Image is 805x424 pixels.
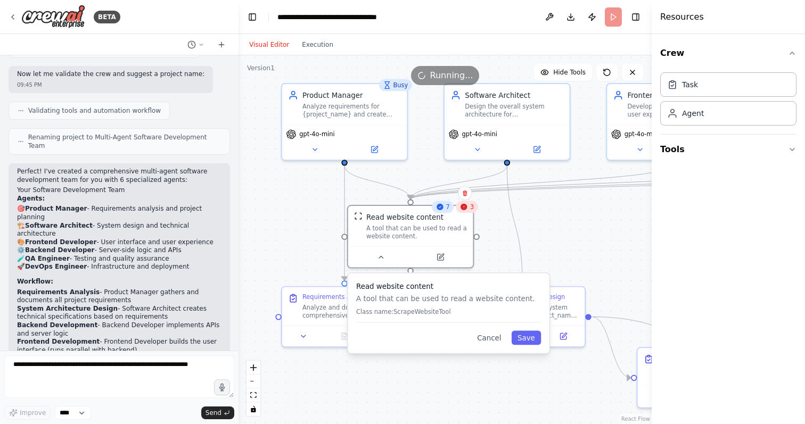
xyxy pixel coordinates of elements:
[25,222,93,229] strong: Software Architect
[17,321,97,329] strong: Backend Development
[213,38,230,51] button: Start a new chat
[480,293,565,301] div: System Architecture Design
[508,144,565,156] button: Open in side panel
[534,64,592,81] button: Hide Tools
[17,222,221,238] li: 🏗️ - System design and technical architecture
[356,281,541,292] h3: Read website content
[17,205,221,221] li: 🎯 - Requirements analysis and project planning
[25,255,70,262] strong: QA Engineer
[347,205,474,268] div: 73ScrapeWebsiteToolRead website contentA tool that can be used to read a website content.Read web...
[366,212,443,222] div: Read website content
[281,83,408,161] div: BusyProduct ManagerAnalyze requirements for {project_name} and create detailed technical specific...
[512,331,541,345] button: Save
[201,406,234,419] button: Send
[412,251,469,263] button: Open in side panel
[323,330,366,343] button: No output available
[183,38,209,51] button: Switch to previous chat
[247,388,260,402] button: fit view
[660,68,796,134] div: Crew
[17,305,118,312] strong: System Architecture Design
[214,379,230,395] button: Click to speak your automation idea
[17,338,221,354] li: - Frontend Developer builds the user interface (runs parallel with backend)
[430,69,473,82] span: Running...
[356,294,541,304] p: A tool that can be used to read a website content.
[553,68,586,77] span: Hide Tools
[406,166,512,199] g: Edge from 7a1cddff-af83-4261-a281-c88adf284420 to 5be4d2fc-8b13-4e23-a25a-5ea8de0aa4a7
[446,203,450,211] span: 7
[247,402,260,416] button: toggle interactivity
[625,130,660,138] span: gpt-4o-mini
[302,293,372,301] div: Requirements Analysis
[25,205,87,212] strong: Product Manager
[17,238,221,247] li: 🎨 - User interface and user experience
[4,406,51,420] button: Improve
[295,38,340,51] button: Execution
[17,321,221,338] li: - Backend Developer implements APIs and server logic
[340,166,350,281] g: Edge from bea437bd-56db-45d1-b58d-e4546b6ab367 to 865b61d4-16db-46e4-87b0-55d3a901cc61
[17,186,221,195] h2: Your Software Development Team
[459,286,586,347] div: System Architecture DesignDesign the complete system architecture for {project_name} based on the...
[340,166,416,199] g: Edge from bea437bd-56db-45d1-b58d-e4546b6ab367 to 5be4d2fc-8b13-4e23-a25a-5ea8de0aa4a7
[25,263,87,270] strong: DevOps Engineer
[243,38,295,51] button: Visual Editor
[462,130,497,138] span: gpt-4o-mini
[379,79,412,91] div: Busy
[247,361,260,375] button: zoom in
[247,361,260,416] div: React Flow controls
[206,409,221,417] span: Send
[356,308,541,316] p: Class name: ScrapeWebsiteTool
[20,409,46,417] span: Improve
[28,106,161,115] span: Validating tools and automation workflow
[299,130,335,138] span: gpt-4o-mini
[606,83,733,161] div: Frontend DeveloperDevelop the user interface and user experience for {project_name} using modern ...
[660,135,796,164] button: Tools
[17,81,204,89] div: 09:45 PM
[17,288,100,296] strong: Requirements Analysis
[17,195,45,202] strong: Agents:
[458,186,472,200] button: Delete node
[592,312,631,383] g: Edge from 12f1c7e4-bcda-4435-9676-f39d07dcc49d to c41fa539-a5b8-4301-a418-43a74de0c0a8
[28,133,221,150] span: Renaming project to Multi-Agent Software Development Team
[17,70,204,79] p: Now let me validate the crew and suggest a project name:
[465,90,563,100] div: Software Architect
[628,10,643,24] button: Hide right sidebar
[346,144,403,156] button: Open in side panel
[627,90,726,100] div: Frontend Developer
[17,168,221,184] p: Perfect! I've created a comprehensive multi-agent software development team for you with 6 specia...
[21,5,85,29] img: Logo
[621,416,650,422] a: React Flow attribution
[627,102,726,119] div: Develop the user interface and user experience for {project_name} using modern frontend technolog...
[660,11,704,23] h4: Resources
[302,90,401,100] div: Product Manager
[17,305,221,321] li: - Software Architect creates technical specifications based on requirements
[17,246,221,255] li: ⚙️ - Server-side logic and APIs
[682,79,698,90] div: Task
[502,166,528,281] g: Edge from 7a1cddff-af83-4261-a281-c88adf284420 to 12f1c7e4-bcda-4435-9676-f39d07dcc49d
[17,278,53,285] strong: Workflow:
[682,108,704,119] div: Agent
[480,303,579,320] div: Design the complete system architecture for {project_name} based on the requirements. Include tec...
[94,11,120,23] div: BETA
[470,203,474,211] span: 3
[17,288,221,305] li: - Product Manager gathers and documents all project requirements
[247,64,275,72] div: Version 1
[25,246,95,254] strong: Backend Developer
[354,212,362,220] img: ScrapeWebsiteTool
[471,331,507,345] button: Cancel
[443,83,570,161] div: Software ArchitectDesign the overall system architecture for {project_name}, including technology...
[247,375,260,388] button: zoom out
[17,263,221,271] li: 🚀 - Infrastructure and deployment
[366,224,467,240] div: A tool that can be used to read a website content.
[660,38,796,68] button: Crew
[302,102,401,119] div: Analyze requirements for {project_name} and create detailed technical specifications, user storie...
[277,12,397,22] nav: breadcrumb
[25,238,96,246] strong: Frontend Developer
[465,102,563,119] div: Design the overall system architecture for {project_name}, including technology stack recommendat...
[17,255,221,263] li: 🧪 - Testing and quality assurance
[302,303,401,320] div: Analyze and document comprehensive requirements for {project_name}. Research similar applications...
[281,286,408,347] div: RunningRequirements AnalysisAnalyze and document comprehensive requirements for {project_name}. R...
[546,330,581,343] button: Open in side panel
[17,338,100,345] strong: Frontend Development
[245,10,260,24] button: Hide left sidebar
